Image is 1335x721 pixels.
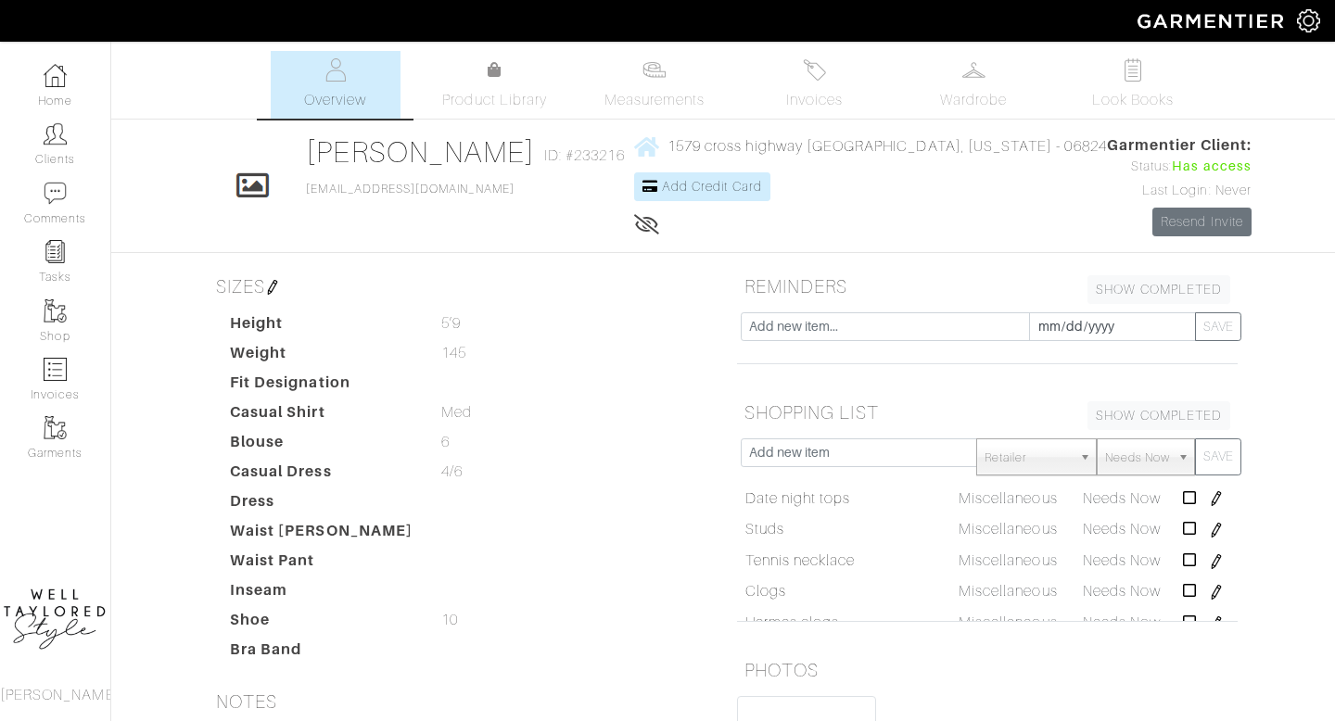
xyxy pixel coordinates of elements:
[1122,58,1145,82] img: todo-9ac3debb85659649dc8f770b8b6100bb5dab4b48dedcbae339e5042a72dfd3cc.svg
[430,59,560,111] a: Product Library
[1209,585,1224,600] img: pen-cf24a1663064a2ec1b9c1bd2387e9de7a2fa800b781884d57f21acf72779bad2.png
[442,89,547,111] span: Product Library
[1209,523,1224,538] img: pen-cf24a1663064a2ec1b9c1bd2387e9de7a2fa800b781884d57f21acf72779bad2.png
[216,579,427,609] dt: Inseam
[216,401,427,431] dt: Casual Shirt
[662,179,762,194] span: Add Credit Card
[441,431,450,453] span: 6
[1083,490,1161,507] span: Needs Now
[441,461,463,483] span: 4/6
[745,580,786,602] a: Clogs
[44,240,67,263] img: reminder-icon-8004d30b9f0a5d33ae49ab947aed9ed385cf756f9e5892f1edd6e32f2345188e.png
[44,64,67,87] img: dashboard-icon-dbcd8f5a0b271acd01030246c82b418ddd0df26cd7fceb0bd07c9910d44c42f6.png
[737,394,1238,431] h5: SHOPPING LIST
[265,280,280,295] img: pen-cf24a1663064a2ec1b9c1bd2387e9de7a2fa800b781884d57f21acf72779bad2.png
[441,342,466,364] span: 145
[271,51,400,119] a: Overview
[1128,5,1297,37] img: garmentier-logo-header-white-b43fb05a5012e4ada735d5af1a66efaba907eab6374d6393d1fbf88cb4ef424d.png
[216,520,427,550] dt: Waist [PERSON_NAME]
[959,521,1058,538] span: Miscellaneous
[745,518,784,540] a: Studs
[634,134,1107,158] a: 1579 cross highway [GEOGRAPHIC_DATA], [US_STATE] - 06824
[44,182,67,205] img: comment-icon-a0a6a9ef722e966f86d9cbdc48e553b5cf19dbc54f86b18d962a5391bc8f6eb6.png
[44,122,67,145] img: clients-icon-6bae9207a08558b7cb47a8932f037763ab4055f8c8b6bfacd5dc20c3e0201464.png
[1083,583,1161,600] span: Needs Now
[324,58,347,82] img: basicinfo-40fd8af6dae0f16599ec9e87c0ef1c0a1fdea2edbe929e3d69a839185d80c458.svg
[962,58,985,82] img: wardrobe-487a4870c1b7c33e795ec22d11cfc2ed9d08956e64fb3008fe2437562e282088.svg
[940,89,1007,111] span: Wardrobe
[1107,181,1252,201] div: Last Login: Never
[1297,9,1320,32] img: gear-icon-white-bd11855cb880d31180b6d7d6211b90ccbf57a29d726f0c71d8c61bd08dd39cc2.png
[1083,552,1161,569] span: Needs Now
[304,89,366,111] span: Overview
[209,268,709,305] h5: SIZES
[741,312,1030,341] input: Add new item...
[441,312,461,335] span: 5’9
[544,145,625,167] span: ID: #233216
[216,639,427,668] dt: Bra Band
[1087,275,1230,304] a: SHOW COMPLETED
[216,609,427,639] dt: Shoe
[441,401,472,424] span: Med
[441,609,458,631] span: 10
[209,683,709,720] h5: NOTES
[216,490,427,520] dt: Dress
[1087,401,1230,430] a: SHOW COMPLETED
[590,51,720,119] a: Measurements
[745,550,856,572] a: Tennis necklace
[1107,157,1252,177] div: Status:
[667,138,1107,155] span: 1579 cross highway [GEOGRAPHIC_DATA], [US_STATE] - 06824
[44,299,67,323] img: garments-icon-b7da505a4dc4fd61783c78ac3ca0ef83fa9d6f193b1c9dc38574b1d14d53ca28.png
[741,438,977,467] input: Add new item
[959,490,1058,507] span: Miscellaneous
[1105,439,1170,476] span: Needs Now
[216,461,427,490] dt: Casual Dress
[1209,554,1224,569] img: pen-cf24a1663064a2ec1b9c1bd2387e9de7a2fa800b781884d57f21acf72779bad2.png
[44,416,67,439] img: garments-icon-b7da505a4dc4fd61783c78ac3ca0ef83fa9d6f193b1c9dc38574b1d14d53ca28.png
[1209,491,1224,506] img: pen-cf24a1663064a2ec1b9c1bd2387e9de7a2fa800b781884d57f21acf72779bad2.png
[216,312,427,342] dt: Height
[1209,616,1224,631] img: pen-cf24a1663064a2ec1b9c1bd2387e9de7a2fa800b781884d57f21acf72779bad2.png
[634,172,770,201] a: Add Credit Card
[1083,521,1161,538] span: Needs Now
[44,358,67,381] img: orders-icon-0abe47150d42831381b5fb84f609e132dff9fe21cb692f30cb5eec754e2cba89.png
[745,612,840,634] a: Hermes clogs
[1195,312,1241,341] button: SAVE
[959,614,1058,631] span: Miscellaneous
[1172,157,1252,177] span: Has access
[1092,89,1175,111] span: Look Books
[959,552,1058,569] span: Miscellaneous
[642,58,666,82] img: measurements-466bbee1fd09ba9460f595b01e5d73f9e2bff037440d3c8f018324cb6cdf7a4a.svg
[737,651,1238,689] h5: PHOTOS
[985,439,1072,476] span: Retailer
[1107,134,1252,157] span: Garmentier Client:
[786,89,843,111] span: Invoices
[737,268,1238,305] h5: REMINDERS
[1152,208,1252,236] a: Resend Invite
[1068,51,1198,119] a: Look Books
[1195,438,1241,475] button: SAVE
[306,135,535,169] a: [PERSON_NAME]
[306,183,514,196] a: [EMAIL_ADDRESS][DOMAIN_NAME]
[745,487,851,510] a: Date night tops
[1083,614,1161,631] span: Needs Now
[909,51,1038,119] a: Wardrobe
[604,89,706,111] span: Measurements
[803,58,826,82] img: orders-27d20c2124de7fd6de4e0e44c1d41de31381a507db9b33961299e4e07d508b8c.svg
[216,431,427,461] dt: Blouse
[749,51,879,119] a: Invoices
[216,342,427,372] dt: Weight
[216,550,427,579] dt: Waist Pant
[216,372,427,401] dt: Fit Designation
[959,583,1058,600] span: Miscellaneous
